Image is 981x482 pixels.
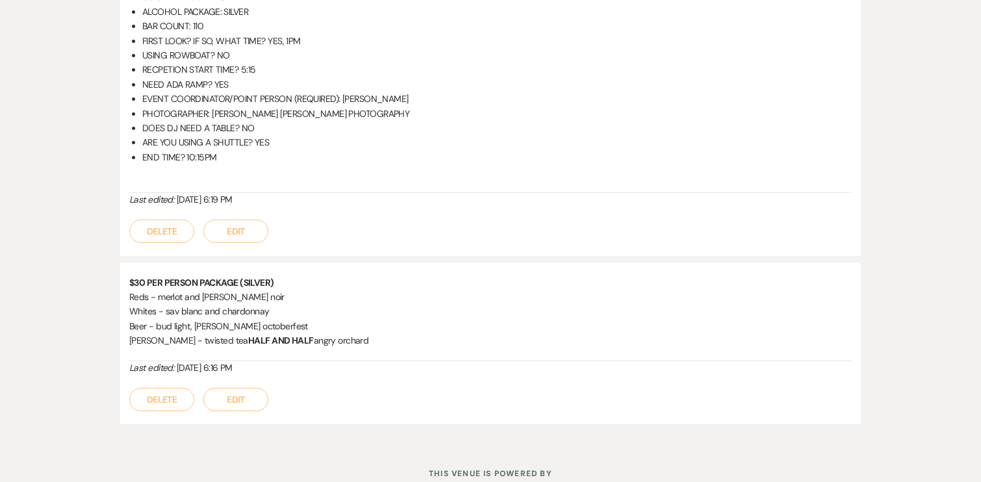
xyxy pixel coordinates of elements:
button: Edit [203,220,268,243]
div: [DATE] 6:16 PM [129,361,852,375]
i: Last edited: [129,194,174,205]
i: Last edited: [129,362,174,374]
span: END TIME? 10:15PM [142,151,216,163]
div: [DATE] 6:19 PM [129,193,852,207]
span: EVENT COORDINATOR/POINT PERSON (REQUIRED): [PERSON_NAME] [142,93,409,105]
span: FIRST LOOK? IF SO, WHAT TIME? YES, 1PM [142,35,301,47]
p: [PERSON_NAME] - twisted tea angry orchard [129,333,852,348]
button: Delete [129,388,194,411]
span: NEED ADA RAMP? YES [142,79,229,90]
strong: $30 PER PERSON PACKAGE (SILVER) [129,277,274,288]
span: BAR COUNT: 110 [142,20,203,32]
button: Edit [203,388,268,411]
span: PHOTOGRAPHER: [PERSON_NAME] [PERSON_NAME] PHOTOGRAPHY [142,108,409,120]
button: Delete [129,220,194,243]
p: Beer - bud light, [PERSON_NAME] octoberfest [129,319,852,333]
p: Whites - sav blanc and chardonnay [129,304,852,318]
span: DOES DJ NEED A TABLE? NO [142,122,255,134]
span: RECPETION START TIME? 5:15 [142,64,255,75]
span: USING ROWBOAT? NO [142,49,229,61]
span: ALCOHOL PACKAGE: SILVER [142,6,248,18]
p: Reds - merlot and [PERSON_NAME] noir [129,290,852,304]
span: ARE YOU USING A SHUTTLE? YES [142,136,269,148]
strong: HALF AND HALF [248,335,314,346]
